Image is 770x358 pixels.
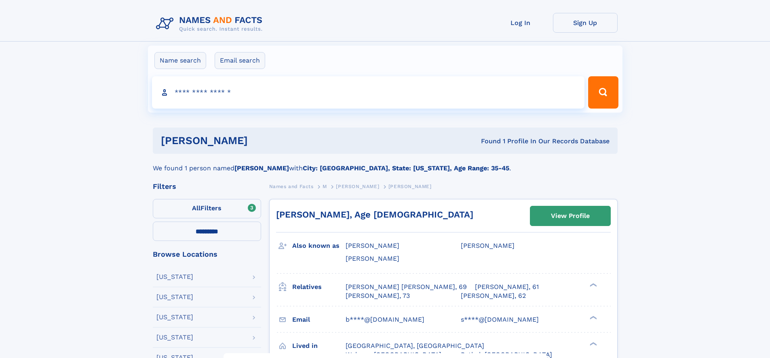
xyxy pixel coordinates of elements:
a: View Profile [530,206,610,226]
label: Email search [215,52,265,69]
div: Found 1 Profile In Our Records Database [364,137,610,146]
a: Names and Facts [269,181,314,191]
div: ❯ [588,315,597,320]
div: ❯ [588,282,597,287]
a: [PERSON_NAME], 61 [475,283,539,291]
span: [PERSON_NAME] [346,255,399,262]
div: View Profile [551,207,590,225]
a: [PERSON_NAME] [PERSON_NAME], 69 [346,283,467,291]
span: [PERSON_NAME] [336,184,379,189]
input: search input [152,76,585,109]
b: City: [GEOGRAPHIC_DATA], State: [US_STATE], Age Range: 35-45 [303,164,509,172]
span: [PERSON_NAME] [346,242,399,249]
span: All [192,204,200,212]
b: [PERSON_NAME] [234,164,289,172]
button: Search Button [588,76,618,109]
span: [PERSON_NAME] [388,184,432,189]
h3: Also known as [292,239,346,253]
a: [PERSON_NAME], Age [DEMOGRAPHIC_DATA] [276,209,473,220]
div: We found 1 person named with . [153,154,618,173]
div: Browse Locations [153,251,261,258]
h3: Relatives [292,280,346,294]
div: [US_STATE] [156,274,193,280]
img: Logo Names and Facts [153,13,269,35]
a: M [323,181,327,191]
div: ❯ [588,341,597,346]
h3: Lived in [292,339,346,353]
h1: [PERSON_NAME] [161,136,365,146]
div: Filters [153,183,261,190]
span: [GEOGRAPHIC_DATA], [GEOGRAPHIC_DATA] [346,342,484,350]
span: [PERSON_NAME] [461,242,515,249]
div: [US_STATE] [156,334,193,341]
a: [PERSON_NAME], 73 [346,291,410,300]
div: [US_STATE] [156,314,193,320]
a: Log In [488,13,553,33]
h3: Email [292,313,346,327]
span: M [323,184,327,189]
a: Sign Up [553,13,618,33]
div: [US_STATE] [156,294,193,300]
a: [PERSON_NAME], 62 [461,291,526,300]
a: [PERSON_NAME] [336,181,379,191]
label: Name search [154,52,206,69]
label: Filters [153,199,261,218]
